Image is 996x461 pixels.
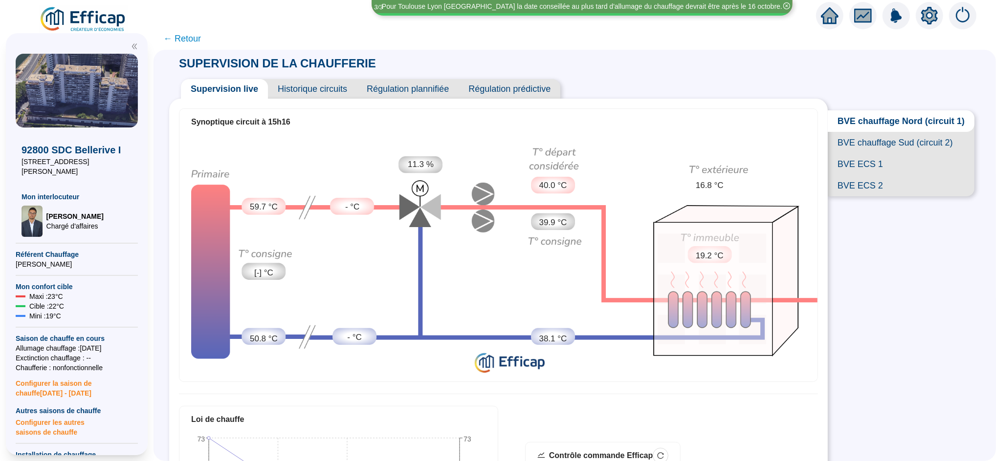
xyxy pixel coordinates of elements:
[16,343,138,353] span: Allumage chauffage : [DATE]
[39,6,128,33] img: efficap energie logo
[16,363,138,373] span: Chaufferie : non fonctionnelle
[16,259,138,269] span: [PERSON_NAME]
[22,192,132,202] span: Mon interlocuteur
[883,2,910,29] img: alerts
[22,206,43,237] img: Chargé d'affaires
[46,211,104,221] span: [PERSON_NAME]
[16,450,138,460] span: Installation de chauffage
[29,301,64,311] span: Cible : 22 °C
[374,3,383,11] i: 3 / 3
[46,221,104,231] span: Chargé d'affaires
[29,292,63,301] span: Maxi : 23 °C
[464,435,471,443] tspan: 73
[16,406,138,416] span: Autres saisons de chauffe
[250,201,278,213] span: 59.7 °C
[197,435,205,443] tspan: 73
[828,110,974,132] span: BVE chauffage Nord (circuit 1)
[382,1,782,12] div: Pour Toulouse Lyon [GEOGRAPHIC_DATA] la date conseillée au plus tard d'allumage du chauffage devr...
[854,7,872,24] span: fund
[16,373,138,398] span: Configurer la saison de chauffe [DATE] - [DATE]
[16,334,138,343] span: Saison de chauffe en cours
[821,7,839,24] span: home
[250,333,278,345] span: 50.8 °C
[921,7,938,24] span: setting
[181,79,268,99] span: Supervision live
[657,452,664,459] span: reload
[163,32,201,45] span: ← Retour
[408,158,434,170] span: 11.3 %
[783,2,790,9] span: close-circle
[254,267,273,279] span: [-] °C
[459,79,560,99] span: Régulation prédictive
[828,132,974,153] span: BVE chauffage Sud (circuit 2)
[16,416,138,437] span: Configurer les autres saisons de chauffe
[22,143,132,157] span: 92800 SDC Bellerive I
[696,179,724,191] span: 16.8 °C
[191,116,806,128] div: Synoptique circuit à 15h16
[345,201,359,213] span: - °C
[537,451,545,459] span: stock
[131,43,138,50] span: double-left
[539,179,567,191] span: 40.0 °C
[16,250,138,259] span: Référent Chauffage
[179,136,818,378] div: Synoptique
[169,57,386,70] span: SUPERVISION DE LA CHAUFFERIE
[29,311,61,321] span: Mini : 19 °C
[828,153,974,175] span: BVE ECS 1
[179,136,818,378] img: circuit-supervision.724c8d6b72cc0638e748.png
[539,333,567,345] span: 38.1 °C
[22,157,132,176] span: [STREET_ADDRESS][PERSON_NAME]
[828,175,974,196] span: BVE ECS 2
[16,282,138,292] span: Mon confort cible
[268,79,357,99] span: Historique circuits
[949,2,976,29] img: alerts
[191,414,486,425] div: Loi de chauffe
[16,353,138,363] span: Exctinction chauffage : --
[347,331,361,343] span: - °C
[357,79,459,99] span: Régulation plannifiée
[539,216,567,229] span: 39.9 °C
